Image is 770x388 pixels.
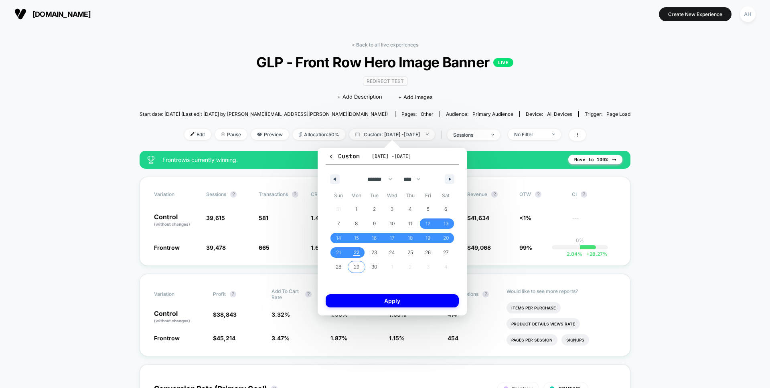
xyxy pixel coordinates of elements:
span: Mon [348,189,366,202]
button: ? [482,291,489,297]
span: 4 [409,202,412,216]
button: Move to 100% [568,155,622,164]
span: [DOMAIN_NAME] [32,10,91,18]
button: 23 [365,245,383,260]
span: --- [572,216,616,227]
div: Audience: [446,111,513,117]
span: 22 [354,245,359,260]
span: 28 [336,260,341,274]
img: Visually logo [14,8,26,20]
span: 14 [336,231,341,245]
span: CI [572,191,616,198]
button: 10 [383,216,401,231]
span: 20 [443,231,449,245]
span: Allocation: 50% [293,129,345,140]
span: 2.84 % [567,251,582,257]
span: $ [213,335,235,342]
span: $ [467,214,489,221]
span: <1% [519,214,531,221]
button: 11 [401,216,419,231]
button: 25 [401,245,419,260]
span: 8 [355,216,358,231]
img: end [552,133,555,135]
span: 6 [444,202,447,216]
button: 27 [437,245,455,260]
span: Wed [383,189,401,202]
button: ? [292,191,298,198]
span: Sessions [206,191,226,197]
button: 7 [330,216,348,231]
span: 7 [337,216,340,231]
button: 18 [401,231,419,245]
span: Tue [365,189,383,202]
span: 1 [355,202,357,216]
button: 28 [330,260,348,274]
span: + Add Images [398,94,433,100]
span: | [439,129,447,141]
span: 16 [372,231,377,245]
span: 10 [390,216,395,231]
button: ? [491,191,498,198]
button: Custom[DATE] -[DATE] [326,152,459,165]
img: calendar [355,132,360,136]
span: 17 [390,231,395,245]
span: 26 [425,245,431,260]
span: $ [467,244,491,251]
button: 4 [401,202,419,216]
button: Apply [326,294,459,307]
div: sessions [453,132,485,138]
span: Sun [330,189,348,202]
button: 30 [365,260,383,274]
span: 3.47 % [272,335,290,342]
button: ? [305,291,312,297]
a: < Back to all live experiences [352,42,418,48]
span: 45,214 [217,335,235,342]
button: 16 [365,231,383,245]
button: 19 [419,231,437,245]
span: Sat [437,189,455,202]
span: 27 [443,245,449,260]
button: 21 [330,245,348,260]
span: 11 [408,216,412,231]
span: Variation [154,191,198,198]
span: 5 [427,202,430,216]
span: Frontrow [154,244,180,251]
span: 665 [259,244,269,251]
span: Fri [419,189,437,202]
img: edit [190,132,195,136]
span: 49,068 [471,244,491,251]
button: 1 [348,202,366,216]
button: 6 [437,202,455,216]
button: 8 [348,216,366,231]
button: 14 [330,231,348,245]
button: 2 [365,202,383,216]
button: [DOMAIN_NAME] [12,8,93,20]
span: Transactions [259,191,288,197]
span: + [586,251,590,257]
p: Control [154,310,205,324]
span: Thu [401,189,419,202]
li: Pages Per Session [507,334,557,346]
span: 28.27 % [582,251,608,257]
span: Primary Audience [472,111,513,117]
button: 24 [383,245,401,260]
span: 39,615 [206,214,225,221]
span: Frontrow is currently winning. [162,156,560,163]
span: Custom [328,152,360,160]
button: 20 [437,231,455,245]
li: Items Per Purchase [507,302,561,313]
span: 39,478 [206,244,226,251]
span: $ [213,311,237,318]
button: 9 [365,216,383,231]
div: No Filter [514,131,546,137]
span: 13 [444,216,448,231]
span: Revenue [467,191,487,197]
span: 1.15 % [389,335,405,342]
button: 26 [419,245,437,260]
p: | [579,243,581,249]
span: OTW [519,191,563,198]
img: end [221,132,225,136]
img: rebalance [299,132,302,137]
div: AH [740,6,756,22]
span: 3.32 % [272,311,290,318]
